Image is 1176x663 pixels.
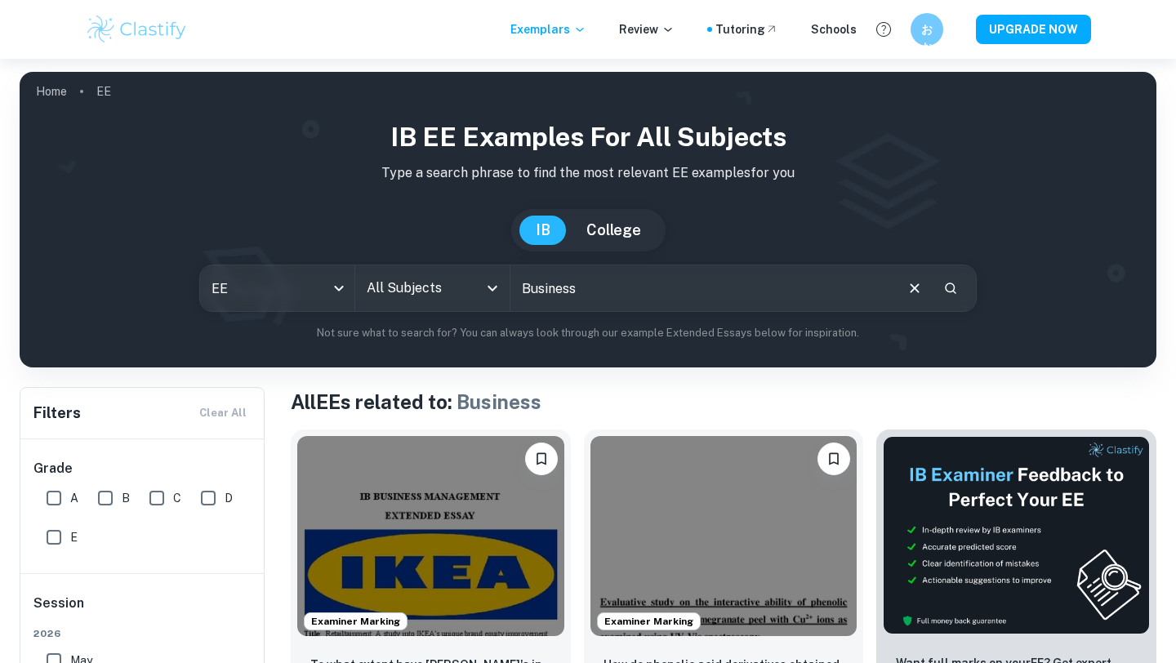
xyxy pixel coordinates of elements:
span: 2026 [33,626,252,641]
span: C [173,489,181,507]
button: UPGRADE NOW [976,15,1091,44]
img: profile cover [20,72,1156,367]
button: Bookmark [525,443,558,475]
h6: Filters [33,402,81,425]
p: Type a search phrase to find the most relevant EE examples for you [33,163,1143,183]
p: Exemplars [510,20,586,38]
span: Examiner Marking [598,614,700,629]
button: おお [911,13,943,46]
button: Help and Feedback [870,16,898,43]
img: Business and Management EE example thumbnail: To what extent have IKEA's in-store reta [297,436,564,636]
input: E.g. player arrangements, enthalpy of combustion, analysis of a big city... [510,265,893,311]
p: EE [96,82,111,100]
button: Search [937,274,964,302]
button: College [570,216,657,245]
span: A [70,489,78,507]
span: E [70,528,78,546]
div: EE [200,265,354,311]
h6: Grade [33,459,252,478]
p: Not sure what to search for? You can always look through our example Extended Essays below for in... [33,325,1143,341]
button: Clear [899,273,930,304]
a: Home [36,80,67,103]
h1: IB EE examples for all subjects [33,118,1143,157]
span: Examiner Marking [305,614,407,629]
span: D [225,489,233,507]
img: Thumbnail [883,436,1150,634]
img: Clastify logo [85,13,189,46]
button: Bookmark [817,443,850,475]
span: Business [457,390,541,413]
p: Review [619,20,675,38]
img: Chemistry EE example thumbnail: How do phenolic acid derivatives obtaine [590,436,857,636]
button: IB [519,216,567,245]
h6: Session [33,594,252,626]
button: Open [481,277,504,300]
h6: おお [918,20,937,38]
span: B [122,489,130,507]
a: Schools [811,20,857,38]
a: Tutoring [715,20,778,38]
h1: All EEs related to: [291,387,1156,416]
